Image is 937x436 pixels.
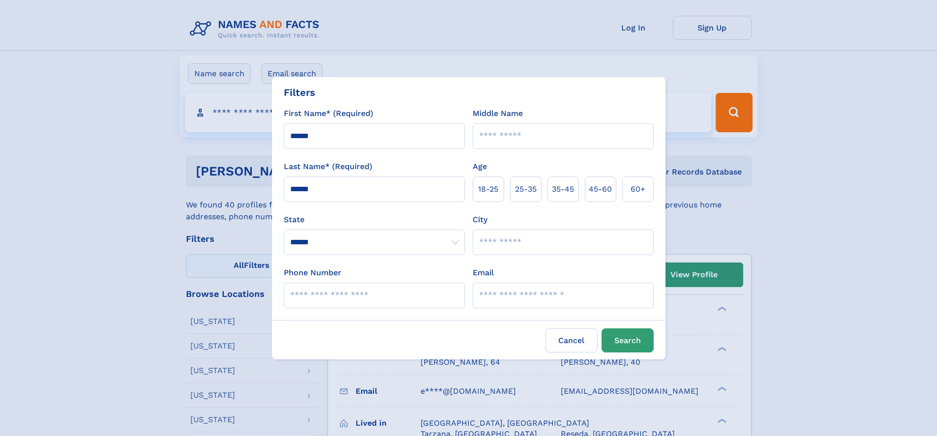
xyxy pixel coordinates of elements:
[473,214,487,226] label: City
[478,183,498,195] span: 18‑25
[545,328,598,352] label: Cancel
[284,214,465,226] label: State
[552,183,574,195] span: 35‑45
[284,85,315,100] div: Filters
[284,108,373,119] label: First Name* (Required)
[631,183,645,195] span: 60+
[602,328,654,352] button: Search
[515,183,537,195] span: 25‑35
[284,161,372,173] label: Last Name* (Required)
[473,108,523,119] label: Middle Name
[284,267,341,279] label: Phone Number
[589,183,612,195] span: 45‑60
[473,267,494,279] label: Email
[473,161,487,173] label: Age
